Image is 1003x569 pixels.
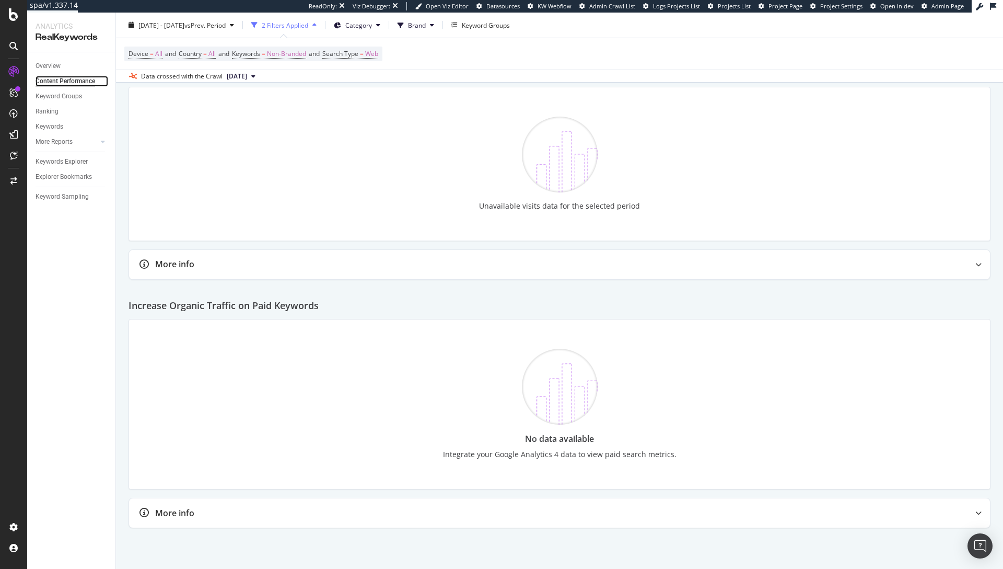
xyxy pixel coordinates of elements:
[718,2,751,10] span: Projects List
[129,301,319,311] h2: Increase Organic Traffic on Paid Keywords
[247,17,321,33] button: 2 Filters Applied
[653,2,700,10] span: Logs Projects List
[443,449,677,460] div: Integrate your Google Analytics 4 data to view paid search metrics.
[36,156,88,167] div: Keywords Explorer
[360,49,364,58] span: =
[447,17,514,33] button: Keyword Groups
[36,191,89,202] div: Keyword Sampling
[36,91,82,102] div: Keyword Groups
[36,172,108,183] a: Explorer Bookmarks
[36,76,95,87] div: Content Performance
[479,201,640,211] div: Unavailable visits data for the selected period
[967,533,993,559] div: Open Intercom Messenger
[36,21,107,31] div: Analytics
[309,49,320,58] span: and
[36,172,92,183] div: Explorer Bookmarks
[36,136,73,147] div: More Reports
[443,433,677,445] div: No data available
[36,106,59,117] div: Ranking
[408,20,426,29] span: Brand
[124,17,238,33] button: [DATE] - [DATE]vsPrev. Period
[155,47,162,61] span: All
[227,72,247,81] span: 2025 Sep. 2nd
[129,49,148,58] span: Device
[36,91,108,102] a: Keyword Groups
[267,47,306,61] span: Non-Branded
[179,49,202,58] span: Country
[330,17,384,33] button: Category
[155,507,194,519] div: More info
[365,47,378,61] span: Web
[880,2,914,10] span: Open in dev
[870,2,914,10] a: Open in dev
[150,49,154,58] span: =
[155,258,194,270] div: More info
[36,136,98,147] a: More Reports
[415,2,469,10] a: Open Viz Editor
[322,49,358,58] span: Search Type
[768,2,802,10] span: Project Page
[426,2,469,10] span: Open Viz Editor
[486,2,520,10] span: Datasources
[36,191,108,202] a: Keyword Sampling
[223,70,260,83] button: [DATE]
[262,20,308,29] div: 2 Filters Applied
[345,20,372,29] span: Category
[36,61,108,72] a: Overview
[708,2,751,10] a: Projects List
[218,49,229,58] span: and
[476,2,520,10] a: Datasources
[759,2,802,10] a: Project Page
[522,117,598,192] img: CKGWtfuM.png
[922,2,964,10] a: Admin Page
[36,121,63,132] div: Keywords
[36,76,108,87] a: Content Performance
[36,31,107,43] div: RealKeywords
[36,61,61,72] div: Overview
[643,2,700,10] a: Logs Projects List
[353,2,390,10] div: Viz Debugger:
[36,156,108,167] a: Keywords Explorer
[309,2,337,10] div: ReadOnly:
[522,349,598,425] img: CKGWtfuM.png
[36,121,108,132] a: Keywords
[141,72,223,81] div: Data crossed with the Crawl
[138,20,184,29] span: [DATE] - [DATE]
[165,49,176,58] span: and
[208,47,216,61] span: All
[810,2,862,10] a: Project Settings
[232,49,260,58] span: Keywords
[393,17,438,33] button: Brand
[262,49,265,58] span: =
[184,20,226,29] span: vs Prev. Period
[579,2,635,10] a: Admin Crawl List
[462,20,510,29] div: Keyword Groups
[820,2,862,10] span: Project Settings
[36,106,108,117] a: Ranking
[203,49,207,58] span: =
[931,2,964,10] span: Admin Page
[589,2,635,10] span: Admin Crawl List
[538,2,572,10] span: KW Webflow
[528,2,572,10] a: KW Webflow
